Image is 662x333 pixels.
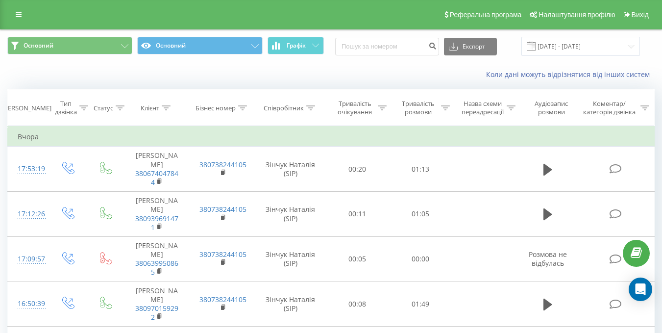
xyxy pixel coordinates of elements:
div: Назва схеми переадресації [461,100,504,116]
div: Статус [94,104,113,112]
td: [PERSON_NAME] [124,147,190,192]
a: 380674047844 [135,169,178,187]
td: Вчора [8,127,655,147]
div: Коментар/категорія дзвінка [581,100,638,116]
button: Основний [137,37,262,54]
td: [PERSON_NAME] [124,236,190,282]
a: 380738244105 [199,295,246,304]
td: [PERSON_NAME] [124,282,190,327]
div: 17:12:26 [18,205,38,224]
div: Бізнес номер [196,104,236,112]
div: Тривалість розмови [398,100,439,116]
span: Налаштування профілю [539,11,615,19]
div: [PERSON_NAME] [2,104,51,112]
button: Експорт [444,38,497,55]
td: 01:49 [389,282,452,327]
span: Графік [287,42,306,49]
td: 00:08 [326,282,389,327]
a: 380738244105 [199,250,246,259]
div: 17:53:19 [18,159,38,179]
span: Основний [24,42,53,50]
a: 380939691471 [135,214,178,232]
td: Зінчук Наталія (SIP) [255,282,326,327]
td: 00:20 [326,147,389,192]
a: 380738244105 [199,205,246,214]
td: 01:13 [389,147,452,192]
div: Open Intercom Messenger [629,278,652,301]
div: Аудіозапис розмови [527,100,576,116]
td: Зінчук Наталія (SIP) [255,147,326,192]
td: [PERSON_NAME] [124,192,190,237]
a: 380970159292 [135,304,178,322]
span: Розмова не відбулась [529,250,567,268]
a: Коли дані можуть відрізнятися вiд інших систем [486,70,655,79]
td: 00:05 [326,236,389,282]
div: Тип дзвінка [55,100,77,116]
td: 01:05 [389,192,452,237]
td: Зінчук Наталія (SIP) [255,192,326,237]
div: 16:50:39 [18,294,38,313]
td: 00:11 [326,192,389,237]
button: Основний [7,37,132,54]
a: 380738244105 [199,160,246,169]
div: Клієнт [141,104,159,112]
div: Тривалість очікування [335,100,375,116]
span: Реферальна програма [450,11,522,19]
td: Зінчук Наталія (SIP) [255,236,326,282]
div: 17:09:57 [18,250,38,269]
input: Пошук за номером [335,38,439,55]
span: Вихід [632,11,649,19]
div: Співробітник [264,104,304,112]
td: 00:00 [389,236,452,282]
a: 380639950865 [135,258,178,277]
button: Графік [268,37,324,54]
